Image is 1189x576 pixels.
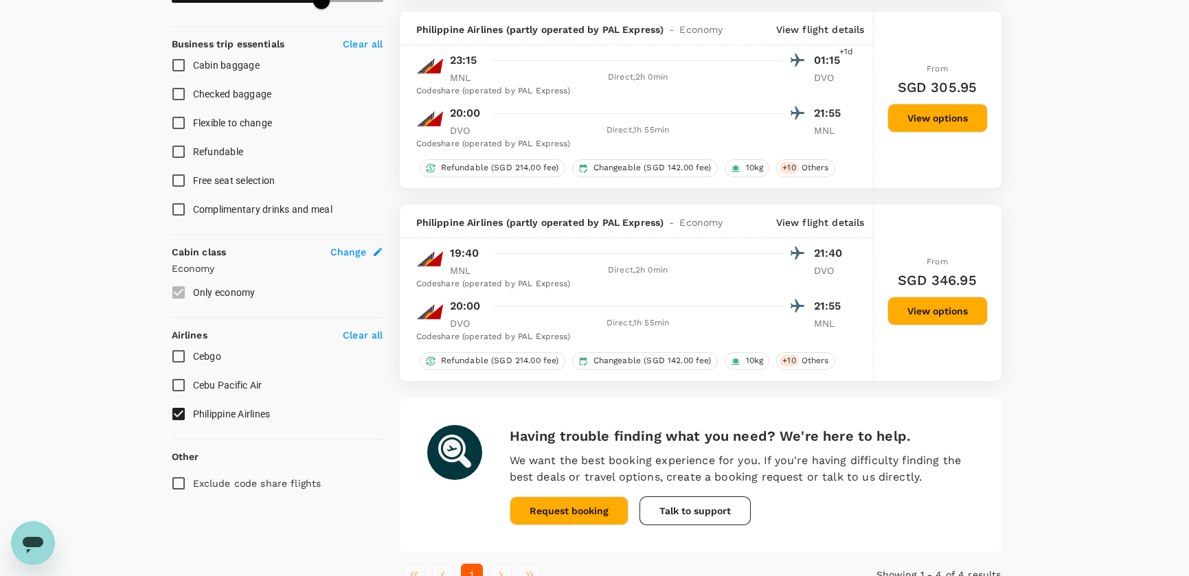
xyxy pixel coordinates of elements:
[450,264,484,277] p: MNL
[172,38,285,49] strong: Business trip essentials
[588,162,717,174] span: Changeable (SGD 142.00 fee)
[193,476,321,490] p: Exclude code share flights
[193,287,256,298] span: Only economy
[416,84,848,98] div: Codeshare (operated by PAL Express)
[927,257,948,266] span: From
[11,521,55,565] iframe: Button to launch messaging window
[814,52,848,69] p: 01:15
[416,298,444,325] img: PR
[416,105,444,133] img: PR
[927,64,948,73] span: From
[572,352,718,370] div: Changeable (SGD 142.00 fee)
[679,23,723,36] span: Economy
[776,352,835,370] div: +10Others
[420,159,565,177] div: Refundable (SGD 214.00 fee)
[814,245,848,262] p: 21:40
[343,328,383,342] p: Clear all
[740,162,769,174] span: 10kg
[510,425,974,447] h6: Having trouble finding what you need? We're here to help.
[450,124,484,137] p: DVO
[416,245,444,273] img: PR
[193,117,273,128] span: Flexible to change
[510,452,974,485] p: We want the best booking experience for you. If you're having difficulty finding the best deals o...
[898,76,977,98] h6: SGD 305.95
[435,162,565,174] span: Refundable (SGD 214.00 fee)
[814,71,848,84] p: DVO
[416,277,848,291] div: Codeshare (operated by PAL Express)
[780,162,798,174] span: + 10
[814,264,848,277] p: DVO
[193,408,271,419] span: Philippine Airlines
[887,297,988,325] button: View options
[887,104,988,133] button: View options
[450,245,479,262] p: 19:40
[740,355,769,367] span: 10kg
[343,37,383,51] p: Clear all
[664,23,679,36] span: -
[172,262,383,275] p: Economy
[492,124,784,137] div: Direct , 1h 55min
[420,352,565,370] div: Refundable (SGD 214.00 fee)
[492,264,784,277] div: Direct , 2h 0min
[776,23,865,36] p: View flight details
[172,246,227,257] strong: Cabin class
[450,52,477,69] p: 23:15
[193,175,275,186] span: Free seat selection
[725,159,770,177] div: 10kg
[780,355,798,367] span: + 10
[814,105,848,122] p: 21:55
[416,216,664,229] span: Philippine Airlines (partly operated by PAL Express)
[435,355,565,367] span: Refundable (SGD 214.00 fee)
[193,146,244,157] span: Refundable
[193,380,262,391] span: Cebu Pacific Air
[898,269,977,291] h6: SGD 346.95
[193,351,221,362] span: Cebgo
[416,330,848,344] div: Codeshare (operated by PAL Express)
[510,496,629,525] button: Request booking
[330,245,367,259] span: Change
[679,216,723,229] span: Economy
[776,159,835,177] div: +10Others
[416,52,444,80] img: PR
[450,298,481,314] p: 20:00
[450,316,484,330] p: DVO
[450,71,484,84] p: MNL
[492,71,784,84] div: Direct , 2h 0min
[492,316,784,330] div: Direct , 1h 55min
[814,124,848,137] p: MNL
[193,204,332,215] span: Complimentary drinks and meal
[796,355,835,367] span: Others
[814,298,848,314] p: 21:55
[725,352,770,370] div: 10kg
[839,45,853,59] span: +1d
[796,162,835,174] span: Others
[664,216,679,229] span: -
[776,216,865,229] p: View flight details
[814,316,848,330] p: MNL
[416,23,664,36] span: Philippine Airlines (partly operated by PAL Express)
[193,60,260,71] span: Cabin baggage
[639,496,751,525] button: Talk to support
[172,330,207,341] strong: Airlines
[588,355,717,367] span: Changeable (SGD 142.00 fee)
[572,159,718,177] div: Changeable (SGD 142.00 fee)
[416,137,848,151] div: Codeshare (operated by PAL Express)
[172,450,199,463] p: Other
[193,89,272,100] span: Checked baggage
[450,105,481,122] p: 20:00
